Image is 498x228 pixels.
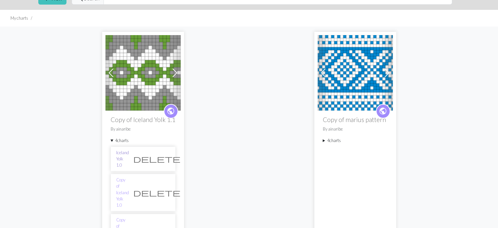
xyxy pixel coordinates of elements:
button: Delete chart [129,153,185,165]
span: public [379,106,387,116]
a: norwegisch [318,69,393,75]
img: norwegisch [318,35,393,111]
a: Iceland Yolk 1.0 [105,69,181,75]
p: By ainaribe [111,126,175,132]
span: public [167,106,175,116]
a: public [376,104,390,118]
span: delete [133,154,180,163]
span: delete [133,188,180,197]
img: Iceland Yolk 1.0 [105,35,181,111]
h2: Copy of Iceland Yolk 1.1 [111,116,175,123]
a: Copy of Iceland Yolk 1.0 [116,177,129,208]
i: public [379,105,387,118]
summary: 4charts [323,137,388,144]
h2: Copy of marius pattern [323,116,388,123]
i: public [167,105,175,118]
summary: 4charts [111,137,175,144]
a: Iceland Yolk 1.0 [116,150,129,169]
a: public [164,104,178,118]
li: My charts [10,15,28,21]
button: Delete chart [129,186,185,199]
p: By ainaribe [323,126,388,132]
